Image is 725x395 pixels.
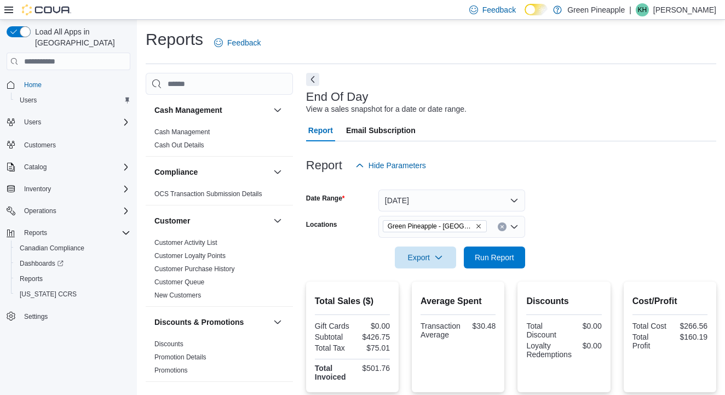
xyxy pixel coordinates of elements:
[20,226,130,239] span: Reports
[154,128,210,136] a: Cash Management
[383,220,487,232] span: Green Pineapple - Warfield
[464,247,525,268] button: Run Report
[20,259,64,268] span: Dashboards
[369,160,426,171] span: Hide Parameters
[306,90,369,104] h3: End Of Day
[421,322,461,339] div: Transaction Average
[632,295,707,308] h2: Cost/Profit
[20,78,46,91] a: Home
[306,73,319,86] button: Next
[154,353,206,361] a: Promotion Details
[20,204,130,217] span: Operations
[24,141,56,150] span: Customers
[24,81,42,89] span: Home
[20,96,37,105] span: Users
[20,290,77,299] span: [US_STATE] CCRS
[2,77,135,93] button: Home
[638,3,647,16] span: KH
[11,93,135,108] button: Users
[2,159,135,175] button: Catalog
[526,341,572,359] div: Loyalty Redemptions
[354,333,390,341] div: $426.75
[526,295,601,308] h2: Discounts
[271,316,284,329] button: Discounts & Promotions
[378,190,525,211] button: [DATE]
[632,333,668,350] div: Total Profit
[2,225,135,241] button: Reports
[154,167,269,178] button: Compliance
[465,322,496,330] div: $30.48
[526,322,562,339] div: Total Discount
[15,242,89,255] a: Canadian Compliance
[20,244,84,253] span: Canadian Compliance
[15,94,130,107] span: Users
[576,341,602,350] div: $0.00
[154,105,222,116] h3: Cash Management
[154,367,188,374] a: Promotions
[306,159,342,172] h3: Report
[11,271,135,287] button: Reports
[24,185,51,193] span: Inventory
[271,214,284,227] button: Customer
[2,136,135,152] button: Customers
[22,4,71,15] img: Cova
[20,138,130,151] span: Customers
[525,4,548,15] input: Dark Mode
[11,241,135,256] button: Canadian Compliance
[672,333,707,341] div: $160.19
[315,295,390,308] h2: Total Sales ($)
[154,317,244,328] h3: Discounts & Promotions
[24,228,47,237] span: Reports
[20,274,43,283] span: Reports
[315,364,346,381] strong: Total Invoiced
[351,154,430,176] button: Hide Parameters
[271,165,284,179] button: Compliance
[475,252,514,263] span: Run Report
[20,182,55,196] button: Inventory
[632,322,668,330] div: Total Cost
[154,317,269,328] button: Discounts & Promotions
[15,288,130,301] span: Washington CCRS
[567,3,625,16] p: Green Pineapple
[154,141,204,149] a: Cash Out Details
[11,287,135,302] button: [US_STATE] CCRS
[15,272,47,285] a: Reports
[306,104,467,115] div: View a sales snapshot for a date or date range.
[154,291,201,299] a: New Customers
[210,32,265,54] a: Feedback
[315,322,350,330] div: Gift Cards
[24,312,48,321] span: Settings
[24,163,47,171] span: Catalog
[388,221,473,232] span: Green Pineapple - [GEOGRAPHIC_DATA]
[15,94,41,107] a: Users
[20,116,130,129] span: Users
[154,340,183,348] a: Discounts
[154,105,269,116] button: Cash Management
[20,139,60,152] a: Customers
[154,278,204,286] a: Customer Queue
[20,161,130,174] span: Catalog
[306,220,337,229] label: Locations
[20,226,51,239] button: Reports
[672,322,707,330] div: $266.56
[395,247,456,268] button: Export
[146,337,293,381] div: Discounts & Promotions
[146,187,293,205] div: Compliance
[498,222,507,231] button: Clear input
[315,333,350,341] div: Subtotal
[20,78,130,91] span: Home
[146,236,293,306] div: Customer
[482,4,516,15] span: Feedback
[566,322,602,330] div: $0.00
[2,203,135,219] button: Operations
[24,207,56,215] span: Operations
[15,257,68,270] a: Dashboards
[636,3,649,16] div: Karin Hamm
[154,167,198,178] h3: Compliance
[154,252,226,260] a: Customer Loyalty Points
[629,3,631,16] p: |
[354,322,390,330] div: $0.00
[2,308,135,324] button: Settings
[354,364,390,373] div: $501.76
